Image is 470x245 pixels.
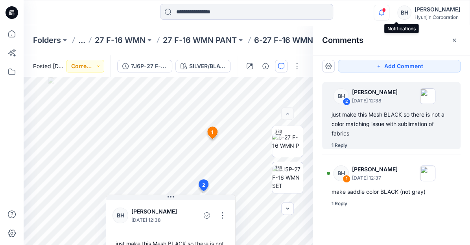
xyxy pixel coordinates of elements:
[338,60,461,72] button: Add Comment
[332,141,347,149] div: 1 Reply
[332,187,451,197] div: make saddle color BLACK (not gray)
[211,129,213,136] span: 1
[259,60,272,72] button: Details
[95,35,146,46] a: 27 F-16 WMN
[112,208,128,223] div: BH
[343,98,350,106] div: 2
[415,5,460,14] div: [PERSON_NAME]
[322,35,363,45] h2: Comments
[202,182,205,189] span: 2
[189,62,225,71] div: SILVER/BLACK/WHITE
[131,207,183,216] p: [PERSON_NAME]
[332,110,451,138] div: just make this Mesh BLACK so there is not a color matching issue with sublimation of fabrics
[352,97,398,105] p: [DATE] 12:38
[131,62,167,71] div: 7J6P-27 F-16 WMN SET
[254,35,336,46] p: 6-27 F-16 WMN PANT
[332,200,347,208] div: 1 Reply
[352,87,398,97] p: [PERSON_NAME]
[397,6,411,20] div: BH
[175,60,230,72] button: SILVER/BLACK/WHITE
[163,35,237,46] a: 27 F-16 WMN PANT
[352,174,398,182] p: [DATE] 12:37
[415,14,460,20] div: Hyunjin Corporation
[78,35,85,46] button: ...
[352,165,398,174] p: [PERSON_NAME]
[272,165,303,190] img: 6J5P-27 F-16 WMN SET
[333,88,349,104] div: BH
[272,133,303,150] img: 6-27 F-16 WMN P
[343,175,350,183] div: 1
[333,165,349,181] div: BH
[117,60,172,72] button: 7J6P-27 F-16 WMN SET
[131,216,183,224] p: [DATE] 12:38
[33,62,66,70] span: Posted [DATE] 07:33 by
[33,35,61,46] a: Folders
